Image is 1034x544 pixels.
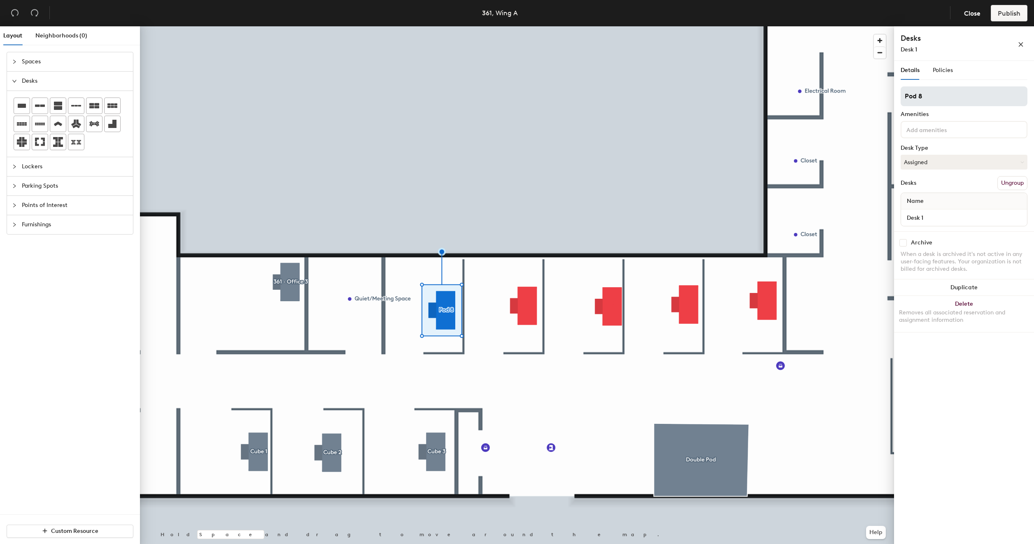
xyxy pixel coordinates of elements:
span: collapsed [12,59,17,64]
span: Desk 1 [901,46,917,53]
span: close [1018,42,1024,47]
div: When a desk is archived it's not active in any user-facing features. Your organization is not bil... [901,251,1027,273]
span: collapsed [12,203,17,208]
button: Publish [991,5,1027,21]
button: Undo (⌘ + Z) [7,5,23,21]
span: Neighborhoods (0) [35,32,87,39]
button: DeleteRemoves all associated reservation and assignment information [894,296,1034,332]
span: collapsed [12,184,17,188]
button: Redo (⌘ + ⇧ + Z) [26,5,43,21]
span: Parking Spots [22,177,128,195]
span: Desks [22,72,128,91]
span: Name [903,194,928,209]
span: Layout [3,32,22,39]
span: Custom Resource [51,528,98,535]
div: Archive [911,239,932,246]
span: expanded [12,79,17,84]
div: Desk Type [901,145,1027,151]
button: Assigned [901,155,1027,170]
input: Add amenities [905,124,979,134]
span: Spaces [22,52,128,71]
div: Removes all associated reservation and assignment information [899,309,1029,324]
span: collapsed [12,164,17,169]
span: Policies [933,67,953,74]
div: 361, Wing A [482,8,518,18]
div: Desks [901,180,916,186]
span: Lockers [22,157,128,176]
button: Custom Resource [7,525,133,538]
span: collapsed [12,222,17,227]
button: Help [866,526,886,539]
span: Furnishings [22,215,128,234]
span: Close [964,9,980,17]
span: Points of Interest [22,196,128,215]
span: Details [901,67,920,74]
span: undo [11,9,19,17]
button: Ungroup [997,176,1027,190]
h4: Desks [901,33,991,44]
div: Amenities [901,111,1027,118]
button: Duplicate [894,279,1034,296]
button: Close [957,5,987,21]
input: Unnamed desk [903,212,1025,223]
